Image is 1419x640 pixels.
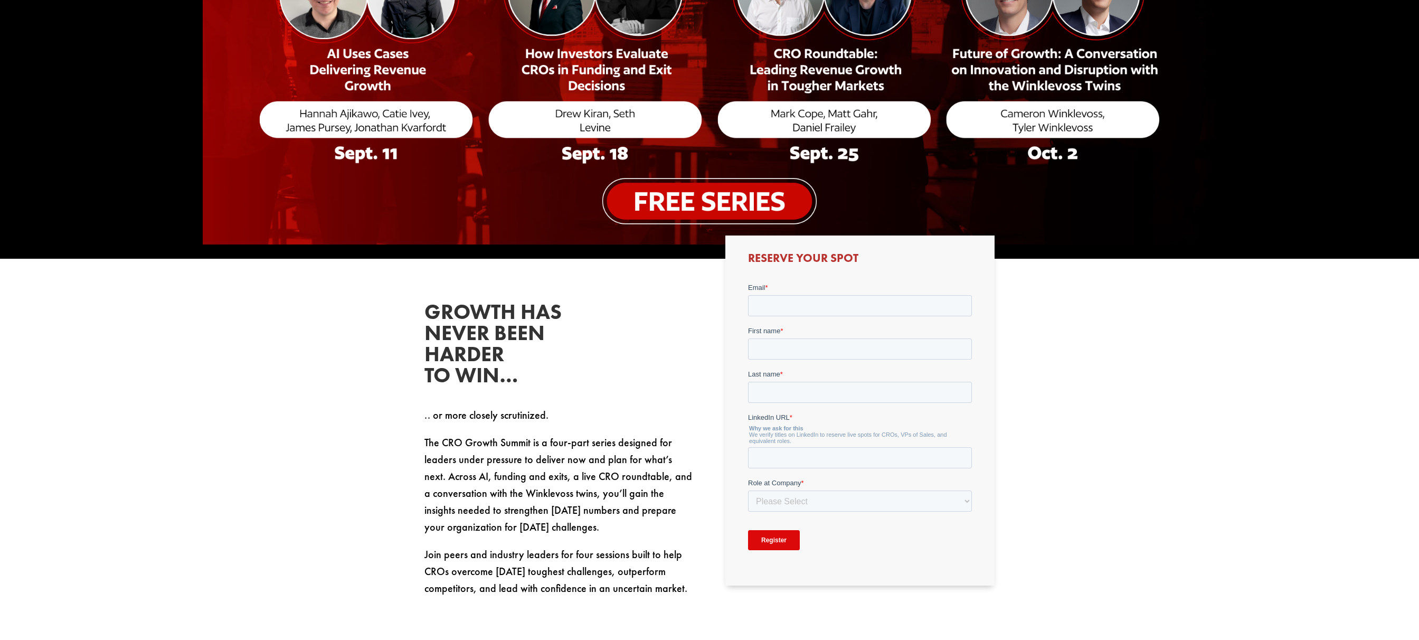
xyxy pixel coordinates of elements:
h2: Growth has never been harder to win… [424,302,583,391]
span: Join peers and industry leaders for four sessions built to help CROs overcome [DATE] toughest cha... [424,548,687,595]
span: The CRO Growth Summit is a four-part series designed for leaders under pressure to deliver now an... [424,436,692,534]
iframe: Form 0 [748,283,972,569]
h3: Reserve Your Spot [748,252,972,269]
span: .. or more closely scrutinized. [424,408,548,422]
